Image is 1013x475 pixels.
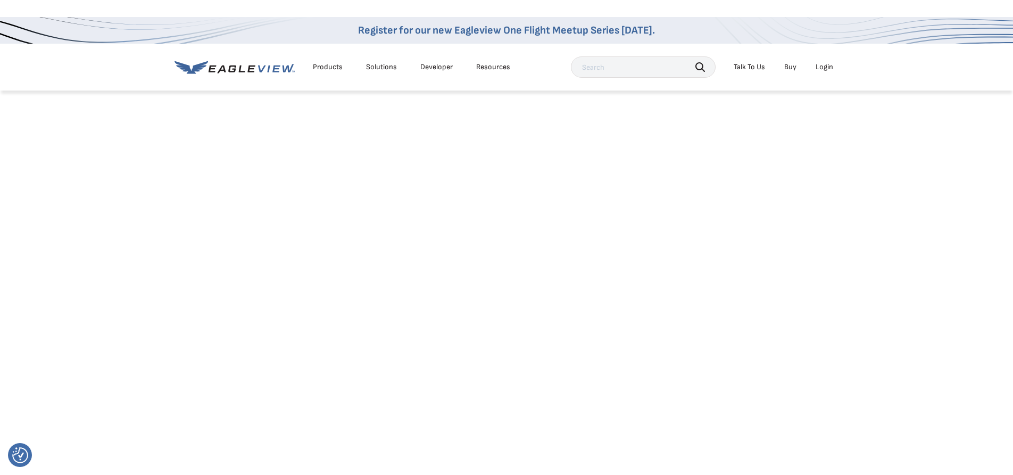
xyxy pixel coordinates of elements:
[734,62,765,72] div: Talk To Us
[366,62,397,72] div: Solutions
[784,62,796,72] a: Buy
[12,447,28,463] button: Consent Preferences
[313,62,343,72] div: Products
[12,447,28,463] img: Revisit consent button
[816,62,833,72] div: Login
[571,56,716,78] input: Search
[476,62,510,72] div: Resources
[358,24,655,37] a: Register for our new Eagleview One Flight Meetup Series [DATE].
[420,62,453,72] a: Developer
